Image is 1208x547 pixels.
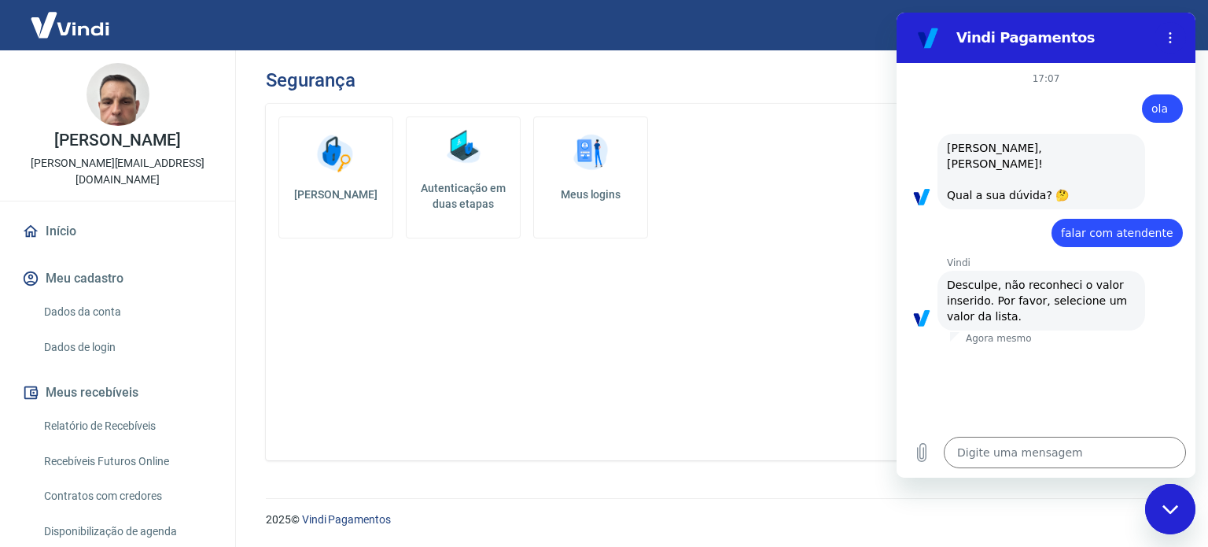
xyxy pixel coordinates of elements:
img: Alterar senha [312,130,359,177]
img: Vindi [19,1,121,49]
a: Autenticação em duas etapas [406,116,521,238]
button: Meu cadastro [19,261,216,296]
a: Dados da conta [38,296,216,328]
iframe: Botão para abrir a janela de mensagens, conversa em andamento [1145,484,1195,534]
p: [PERSON_NAME][EMAIL_ADDRESS][DOMAIN_NAME] [13,155,223,188]
button: Meus recebíveis [19,375,216,410]
h3: Segurança [266,69,355,91]
button: Sair [1132,11,1189,40]
iframe: Janela de mensagens [897,13,1195,478]
h5: [PERSON_NAME] [292,187,380,202]
a: Contratos com credores [38,480,216,512]
p: 2025 © [266,512,1170,528]
h5: Meus logins [547,187,635,202]
a: Início [19,214,216,249]
a: Dados de login [38,331,216,364]
a: Relatório de Recebíveis [38,410,216,442]
h5: Autenticação em duas etapas [413,180,514,212]
a: Vindi Pagamentos [302,513,391,526]
a: Meus logins [533,116,648,238]
img: Autenticação em duas etapas [440,124,487,171]
a: [PERSON_NAME] [278,116,393,238]
img: Meus logins [567,130,614,177]
p: [PERSON_NAME] [54,132,180,149]
a: Recebíveis Futuros Online [38,445,216,478]
img: c81e013a-d4d5-4fcc-8cb3-8acb21df5fa9.jpeg [87,63,149,126]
